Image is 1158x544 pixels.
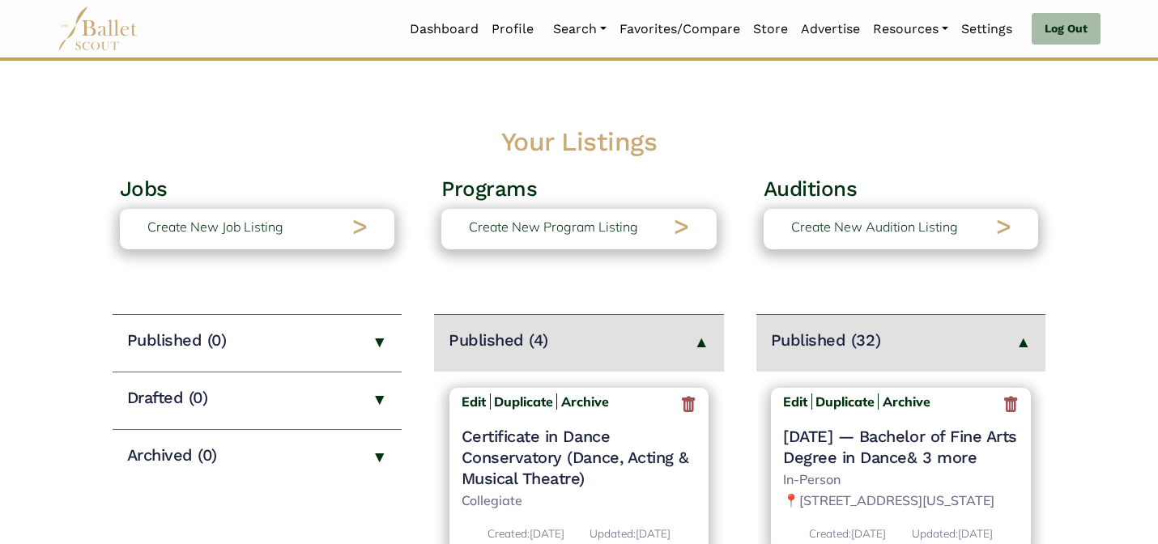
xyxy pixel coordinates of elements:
[590,525,671,542] p: [DATE]
[487,525,564,542] p: [DATE]
[1032,13,1101,45] a: Log Out
[783,393,812,410] a: Edit
[791,217,958,238] p: Create New Audition Listing
[747,12,794,46] a: Store
[996,210,1011,244] h2: >
[613,12,747,46] a: Favorites/Compare
[783,393,807,410] b: Edit
[441,209,717,249] a: Create New Program Listing>
[462,426,697,489] a: Certificate in Dance Conservatory (Dance, Acting & Musical Theatre)
[866,12,955,46] a: Resources
[764,176,1039,203] h3: Auditions
[462,393,486,410] b: Edit
[912,526,958,540] span: Updated:
[487,526,530,540] span: Created:
[809,526,851,540] span: Created:
[590,526,636,540] span: Updated:
[783,427,1017,467] a: [DATE] — Bachelor of Fine Arts Degree in Dance
[815,393,875,410] a: Duplicate
[547,12,613,46] a: Search
[403,12,485,46] a: Dashboard
[783,427,1017,467] span: — Bachelor of Fine Arts Degree in Dance
[449,329,548,351] h4: Published (4)
[441,176,717,203] h3: Programs
[955,12,1019,46] a: Settings
[469,217,638,238] p: Create New Program Listing
[462,393,491,410] a: Edit
[771,329,880,351] h4: Published (32)
[494,393,553,410] a: Duplicate
[809,525,886,542] p: [DATE]
[912,525,993,542] p: [DATE]
[907,448,977,467] a: & 3 more
[462,491,697,512] p: Collegiate
[127,387,208,408] h4: Drafted (0)
[127,329,227,351] h4: Published (0)
[352,210,368,244] h2: >
[764,209,1039,249] a: Create New Audition Listing>
[878,393,930,410] a: Archive
[674,210,689,244] h2: >
[120,209,395,249] a: Create New Job Listing>
[147,217,283,238] p: Create New Job Listing
[120,176,395,203] h3: Jobs
[485,12,540,46] a: Profile
[794,12,866,46] a: Advertise
[556,393,609,410] a: Archive
[127,444,217,465] h4: Archived (0)
[561,393,609,410] b: Archive
[883,393,930,410] b: Archive
[783,470,1019,511] p: In-Person 📍[STREET_ADDRESS][US_STATE]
